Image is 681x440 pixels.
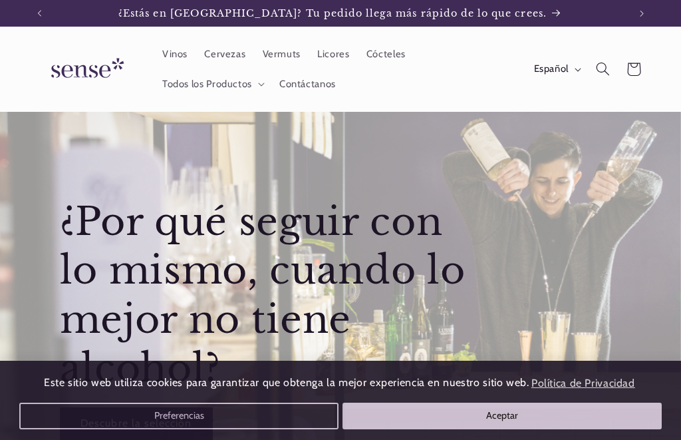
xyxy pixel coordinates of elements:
a: Cócteles [358,40,414,69]
button: Preferencias [19,403,339,429]
a: Vermuts [254,40,309,69]
a: Política de Privacidad (opens in a new tab) [529,371,637,395]
button: Aceptar [342,403,662,429]
span: Todos los Productos [162,78,252,91]
a: Licores [309,40,358,69]
span: Vermuts [263,48,301,61]
span: Este sitio web utiliza cookies para garantizar que obtenga la mejor experiencia en nuestro sitio ... [44,377,529,389]
span: ¿Estás en [GEOGRAPHIC_DATA]? Tu pedido llega más rápido de lo que crees. [118,7,547,19]
h2: ¿Por qué seguir con lo mismo, cuando lo mejor no tiene alcohol? [59,198,485,393]
span: Cervezas [204,48,245,61]
a: Contáctanos [271,69,344,99]
span: Español [534,62,569,77]
a: Vinos [154,40,196,69]
a: Sense [30,45,140,94]
summary: Todos los Productos [154,69,271,99]
a: Cervezas [196,40,254,69]
span: Contáctanos [279,78,336,91]
span: Vinos [162,48,188,61]
img: Sense [35,50,135,88]
summary: Búsqueda [587,54,618,85]
button: Español [525,56,587,83]
span: Licores [317,48,349,61]
span: Cócteles [366,48,406,61]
